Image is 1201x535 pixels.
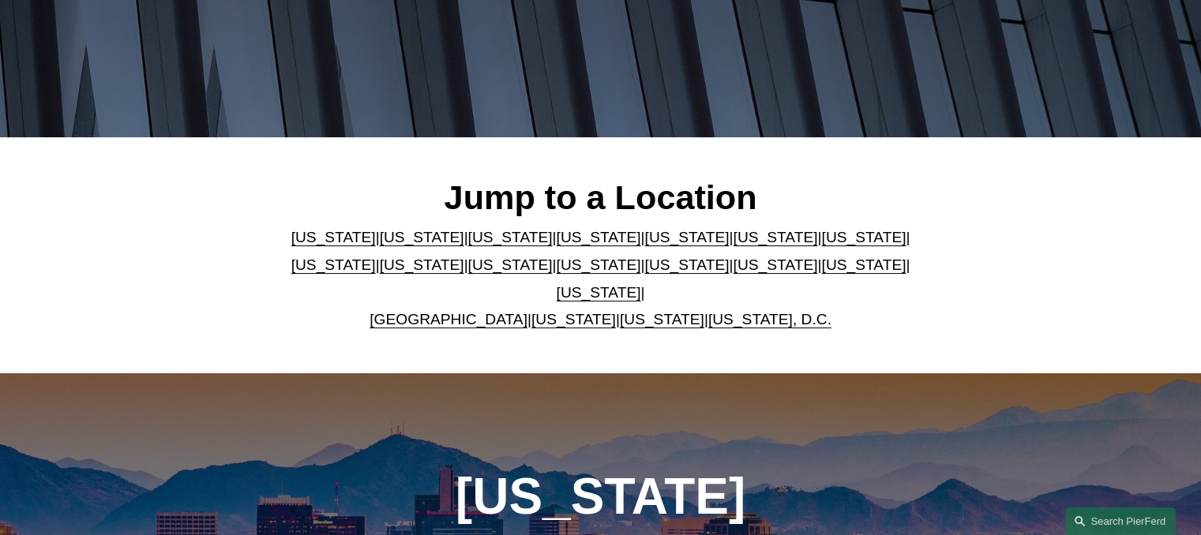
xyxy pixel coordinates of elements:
[370,468,831,526] h1: [US_STATE]
[733,229,817,245] a: [US_STATE]
[620,311,704,327] a: [US_STATE]
[644,229,729,245] a: [US_STATE]
[557,284,641,301] a: [US_STATE]
[278,177,923,218] h2: Jump to a Location
[1065,507,1176,535] a: Search this site
[291,256,376,273] a: [US_STATE]
[380,229,464,245] a: [US_STATE]
[708,311,831,327] a: [US_STATE], D.C.
[468,229,553,245] a: [US_STATE]
[291,229,376,245] a: [US_STATE]
[644,256,729,273] a: [US_STATE]
[821,229,906,245] a: [US_STATE]
[733,256,817,273] a: [US_STATE]
[821,256,906,273] a: [US_STATE]
[468,256,553,273] a: [US_STATE]
[531,311,616,327] a: [US_STATE]
[278,224,923,333] p: | | | | | | | | | | | | | | | | | |
[557,256,641,273] a: [US_STATE]
[370,311,527,327] a: [GEOGRAPHIC_DATA]
[557,229,641,245] a: [US_STATE]
[380,256,464,273] a: [US_STATE]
